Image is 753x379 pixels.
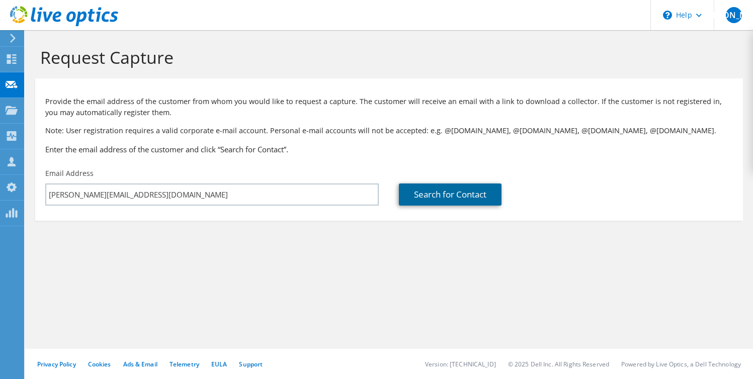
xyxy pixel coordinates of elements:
[170,360,199,368] a: Telemetry
[45,96,733,118] p: Provide the email address of the customer from whom you would like to request a capture. The cust...
[621,360,741,368] li: Powered by Live Optics, a Dell Technology
[37,360,76,368] a: Privacy Policy
[399,183,501,206] a: Search for Contact
[88,360,111,368] a: Cookies
[45,125,733,136] p: Note: User registration requires a valid corporate e-mail account. Personal e-mail accounts will ...
[211,360,227,368] a: EULA
[425,360,496,368] li: Version: [TECHNICAL_ID]
[726,7,742,23] span: [PERSON_NAME]
[239,360,263,368] a: Support
[663,11,672,20] svg: \n
[123,360,157,368] a: Ads & Email
[508,360,609,368] li: © 2025 Dell Inc. All Rights Reserved
[45,168,94,178] label: Email Address
[40,47,733,68] h1: Request Capture
[45,144,733,155] h3: Enter the email address of the customer and click “Search for Contact”.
